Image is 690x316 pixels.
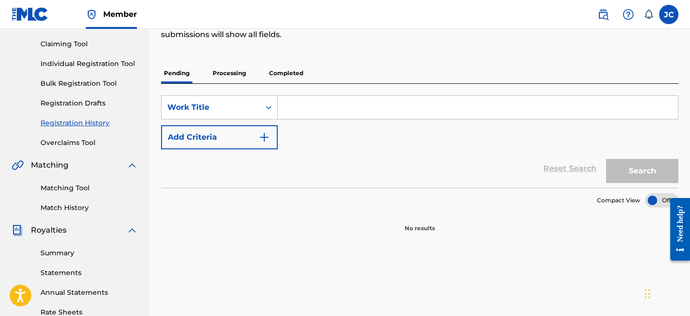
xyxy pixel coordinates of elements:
[41,183,138,193] a: Matching Tool
[597,9,609,20] img: search
[161,17,559,40] p: Updated information on an existing work will only show in the corresponding fields. New work subm...
[103,9,137,20] span: Member
[41,288,138,298] a: Annual Statements
[622,9,634,20] img: help
[41,98,138,108] a: Registration Drafts
[86,9,97,20] img: Top Rightsholder
[597,196,640,205] span: Compact View
[644,10,653,19] div: Notifications
[126,159,138,171] img: expand
[594,5,613,24] a: Public Search
[645,279,650,308] div: Drag
[210,63,249,83] p: Processing
[12,7,49,21] img: MLC Logo
[12,159,24,171] img: Matching
[167,102,254,113] div: Work Title
[659,5,678,24] div: User Menu
[619,5,638,24] div: Help
[161,125,278,149] button: Add Criteria
[126,224,138,236] img: expand
[41,118,138,128] a: Registration History
[266,63,306,83] p: Completed
[405,212,435,233] p: No results
[41,59,138,69] a: Individual Registration Tool
[41,268,138,278] a: Statements
[41,39,138,49] a: Claiming Tool
[258,132,270,143] img: 9d2ae6d4665cec9f34b9.svg
[663,190,690,268] iframe: Resource Center
[41,79,138,89] a: Bulk Registration Tool
[41,248,138,258] a: Summary
[161,95,678,188] form: Search Form
[31,159,68,171] span: Matching
[41,138,138,148] a: Overclaims Tool
[41,203,138,213] a: Match History
[161,63,192,83] p: Pending
[31,224,67,236] span: Royalties
[642,270,690,316] iframe: Chat Widget
[12,224,23,236] img: Royalties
